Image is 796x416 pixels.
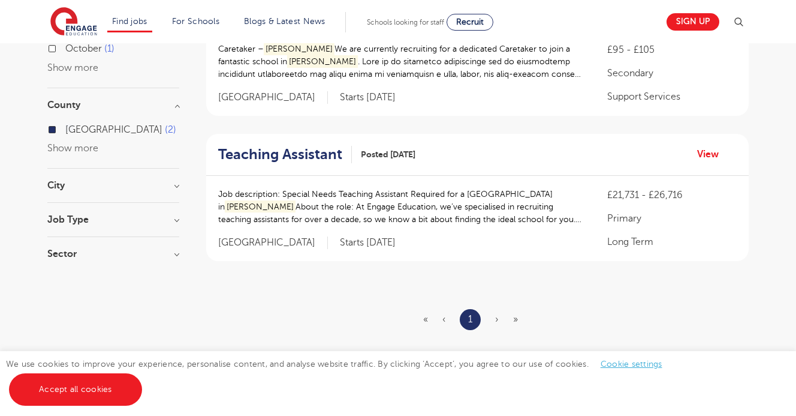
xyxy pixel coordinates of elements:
[47,249,179,259] h3: Sector
[65,124,73,132] input: [GEOGRAPHIC_DATA] 2
[442,314,445,325] span: ‹
[697,146,728,162] a: View
[423,314,428,325] span: «
[104,43,114,54] span: 1
[112,17,147,26] a: Find jobs
[165,124,176,135] span: 2
[218,146,342,163] h2: Teaching Assistant
[218,188,583,226] p: Job description: Special Needs Teaching Assistant Required for a [GEOGRAPHIC_DATA] in About the r...
[9,373,142,406] a: Accept all cookies
[513,314,518,325] span: »
[601,360,662,369] a: Cookie settings
[361,148,415,161] span: Posted [DATE]
[218,237,328,249] span: [GEOGRAPHIC_DATA]
[340,91,396,104] p: Starts [DATE]
[218,146,352,163] a: Teaching Assistant
[607,43,737,57] p: £95 - £105
[340,237,396,249] p: Starts [DATE]
[6,360,674,394] span: We use cookies to improve your experience, personalise content, and analyse website traffic. By c...
[456,17,484,26] span: Recruit
[47,100,179,110] h3: County
[47,181,179,190] h3: City
[218,43,583,80] p: Caretaker – We are currently recruiting for a dedicated Caretaker to join a fantastic school in ....
[65,124,162,135] span: [GEOGRAPHIC_DATA]
[447,14,493,31] a: Recruit
[264,43,334,55] mark: [PERSON_NAME]
[607,89,737,104] p: Support Services
[47,143,98,154] button: Show more
[607,66,737,80] p: Secondary
[607,235,737,249] p: Long Term
[50,7,97,37] img: Engage Education
[468,312,472,327] a: 1
[65,43,73,51] input: October 1
[47,62,98,73] button: Show more
[667,13,719,31] a: Sign up
[172,17,219,26] a: For Schools
[65,43,102,54] span: October
[367,18,444,26] span: Schools looking for staff
[218,91,328,104] span: [GEOGRAPHIC_DATA]
[495,314,499,325] span: ›
[244,17,325,26] a: Blogs & Latest News
[47,215,179,225] h3: Job Type
[225,200,296,213] mark: [PERSON_NAME]
[607,188,737,202] p: £21,731 - £26,716
[607,211,737,226] p: Primary
[287,55,358,68] mark: [PERSON_NAME]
